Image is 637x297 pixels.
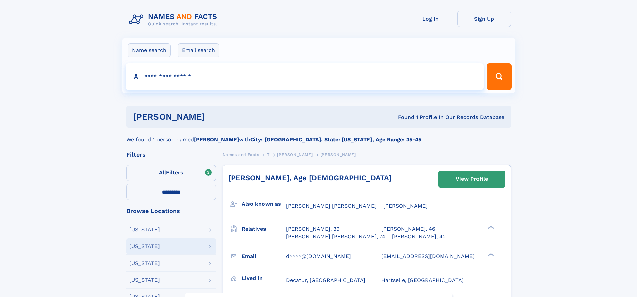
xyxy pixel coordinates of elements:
[267,150,270,159] a: T
[129,277,160,283] div: [US_STATE]
[286,203,377,209] span: [PERSON_NAME] [PERSON_NAME]
[286,233,385,240] a: [PERSON_NAME] [PERSON_NAME], 74
[277,152,313,157] span: [PERSON_NAME]
[126,11,223,29] img: Logo Names and Facts
[128,43,171,57] label: Name search
[126,152,216,158] div: Filters
[126,165,216,181] label: Filters
[392,233,446,240] a: [PERSON_NAME], 42
[320,152,356,157] span: [PERSON_NAME]
[383,203,428,209] span: [PERSON_NAME]
[439,171,505,187] a: View Profile
[242,223,286,235] h3: Relatives
[381,277,464,283] span: Hartselle, [GEOGRAPHIC_DATA]
[178,43,219,57] label: Email search
[129,261,160,266] div: [US_STATE]
[267,152,270,157] span: T
[129,227,160,232] div: [US_STATE]
[126,128,511,144] div: We found 1 person named with .
[286,277,365,283] span: Decatur, [GEOGRAPHIC_DATA]
[250,136,421,143] b: City: [GEOGRAPHIC_DATA], State: [US_STATE], Age Range: 35-45
[286,225,340,233] a: [PERSON_NAME], 39
[159,169,166,176] span: All
[381,225,435,233] a: [PERSON_NAME], 46
[194,136,239,143] b: [PERSON_NAME]
[223,150,259,159] a: Names and Facts
[242,273,286,284] h3: Lived in
[242,198,286,210] h3: Also known as
[126,208,216,214] div: Browse Locations
[277,150,313,159] a: [PERSON_NAME]
[404,11,457,27] a: Log In
[486,252,494,257] div: ❯
[456,171,488,187] div: View Profile
[242,251,286,262] h3: Email
[133,113,302,121] h1: [PERSON_NAME]
[487,63,511,90] button: Search Button
[486,225,494,230] div: ❯
[457,11,511,27] a: Sign Up
[126,63,484,90] input: search input
[129,244,160,249] div: [US_STATE]
[228,174,392,182] a: [PERSON_NAME], Age [DEMOGRAPHIC_DATA]
[301,114,504,121] div: Found 1 Profile In Our Records Database
[381,253,475,259] span: [EMAIL_ADDRESS][DOMAIN_NAME]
